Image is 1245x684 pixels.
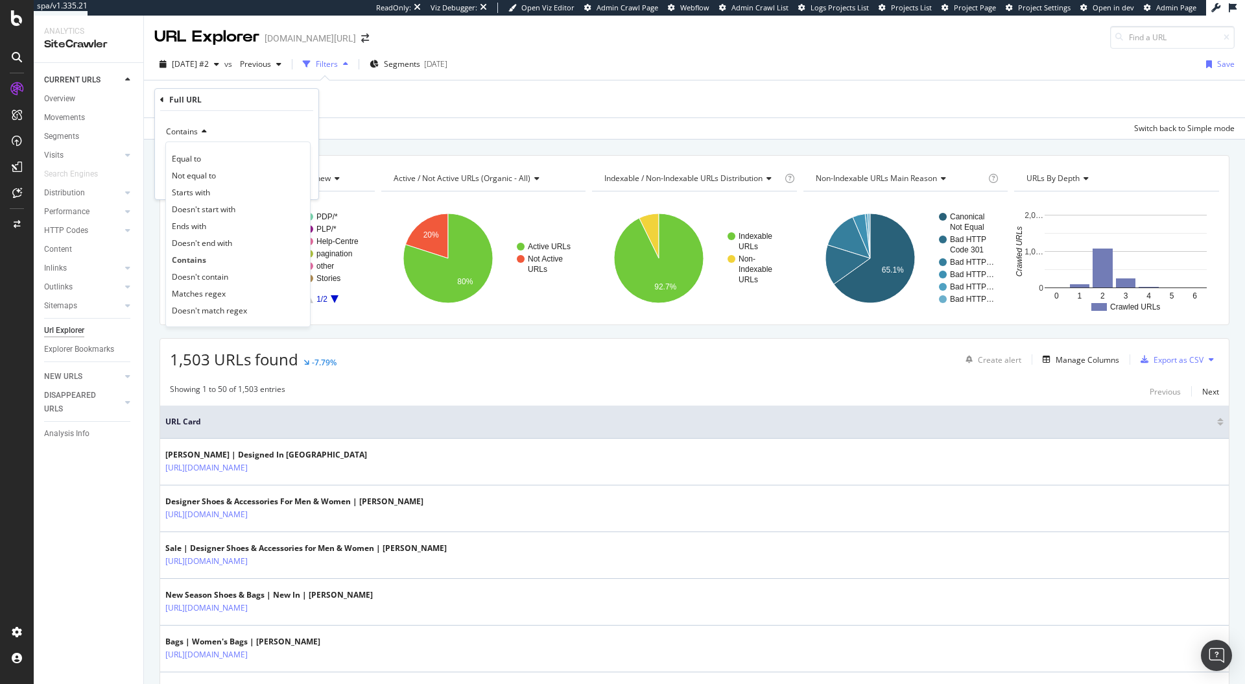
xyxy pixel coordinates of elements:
[882,265,904,275] text: 65.1%
[44,343,134,356] a: Explorer Bookmarks
[1014,202,1217,315] svg: A chart.
[44,324,134,337] a: Url Explorer
[361,34,369,43] div: arrow-right-arrow-left
[1026,173,1080,184] span: URLs by Depth
[424,58,447,69] div: [DATE]
[879,3,932,13] a: Projects List
[1135,349,1203,370] button: Export as CSV
[224,58,235,69] span: vs
[170,384,285,399] div: Showing 1 to 50 of 1,503 entries
[316,249,352,258] text: pagination
[44,324,84,337] div: Url Explorer
[44,299,77,313] div: Sitemaps
[521,3,575,12] span: Open Viz Editor
[44,389,110,416] div: DISAPPEARED URLS
[165,449,367,461] div: [PERSON_NAME] | Designed In [GEOGRAPHIC_DATA]
[739,242,758,251] text: URLs
[169,94,202,105] div: Full URL
[950,245,984,254] text: Code 301
[950,223,984,232] text: Not Equal
[381,202,584,315] svg: A chart.
[739,275,758,284] text: URLs
[44,73,121,87] a: CURRENT URLS
[1006,3,1071,13] a: Project Settings
[44,389,121,416] a: DISAPPEARED URLS
[813,168,986,189] h4: Non-Indexable URLs Main Reason
[316,237,359,246] text: Help-Centre
[1144,3,1196,13] a: Admin Page
[44,167,98,181] div: Search Engines
[44,186,85,200] div: Distribution
[1078,291,1082,300] text: 1
[978,354,1021,365] div: Create alert
[165,496,423,507] div: Designer Shoes & Accessories For Men & Women | [PERSON_NAME]
[668,3,709,13] a: Webflow
[950,282,994,291] text: Bad HTTP…
[44,427,134,441] a: Analysis Info
[172,170,216,181] span: Not equal to
[592,202,795,315] svg: A chart.
[1129,118,1235,139] button: Switch back to Simple mode
[235,58,271,69] span: Previous
[172,153,201,164] span: Equal to
[1110,26,1235,49] input: Find a URL
[597,3,658,12] span: Admin Crawl Page
[1154,354,1203,365] div: Export as CSV
[154,54,224,75] button: [DATE] #2
[1025,247,1044,256] text: 1,0…
[680,3,709,12] span: Webflow
[316,225,337,234] text: PLP/*
[1024,168,1207,189] h4: URLs by Depth
[942,3,996,13] a: Project Page
[44,73,101,87] div: CURRENT URLS
[165,636,320,648] div: Bags | Women's Bags | [PERSON_NAME]
[950,258,994,267] text: Bad HTTP…
[165,543,447,554] div: Sale | Designer Shoes & Accessories for Men & Women | [PERSON_NAME]
[44,262,67,275] div: Inlinks
[528,265,547,274] text: URLs
[44,149,64,162] div: Visits
[44,370,82,384] div: NEW URLS
[44,280,73,294] div: Outlinks
[803,202,1006,315] svg: A chart.
[604,173,763,184] span: Indexable / Non-Indexable URLs distribution
[739,232,772,241] text: Indexable
[44,243,72,256] div: Content
[44,111,134,125] a: Movements
[44,92,134,106] a: Overview
[172,204,235,215] span: Doesn't start with
[584,3,658,13] a: Admin Crawl Page
[165,602,248,615] a: [URL][DOMAIN_NAME]
[384,58,420,69] span: Segments
[44,205,121,219] a: Performance
[1056,354,1119,365] div: Manage Columns
[1201,640,1232,671] div: Open Intercom Messenger
[44,224,121,238] a: HTTP Codes
[739,265,772,274] text: Indexable
[1100,291,1105,300] text: 2
[1018,3,1071,12] span: Project Settings
[316,295,327,304] text: 1/2
[394,173,530,184] span: Active / Not Active URLs (organic - all)
[44,149,121,162] a: Visits
[265,32,356,45] div: [DOMAIN_NAME][URL]
[165,416,1214,428] span: URL Card
[954,3,996,12] span: Project Page
[1156,3,1196,12] span: Admin Page
[457,277,473,286] text: 80%
[44,243,134,256] a: Content
[1170,291,1174,300] text: 5
[1110,302,1160,311] text: Crawled URLs
[172,271,228,282] span: Doesn't contain
[316,212,338,221] text: PDP/*
[165,589,373,601] div: New Season Shoes & Bags | New In | [PERSON_NAME]
[172,238,232,249] span: Doesn't end with
[811,3,869,12] span: Logs Projects List
[1134,123,1235,134] div: Switch back to Simple mode
[731,3,788,12] span: Admin Crawl List
[376,3,411,13] div: ReadOnly:
[798,3,869,13] a: Logs Projects List
[1124,291,1128,300] text: 3
[154,26,259,48] div: URL Explorer
[528,254,563,263] text: Not Active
